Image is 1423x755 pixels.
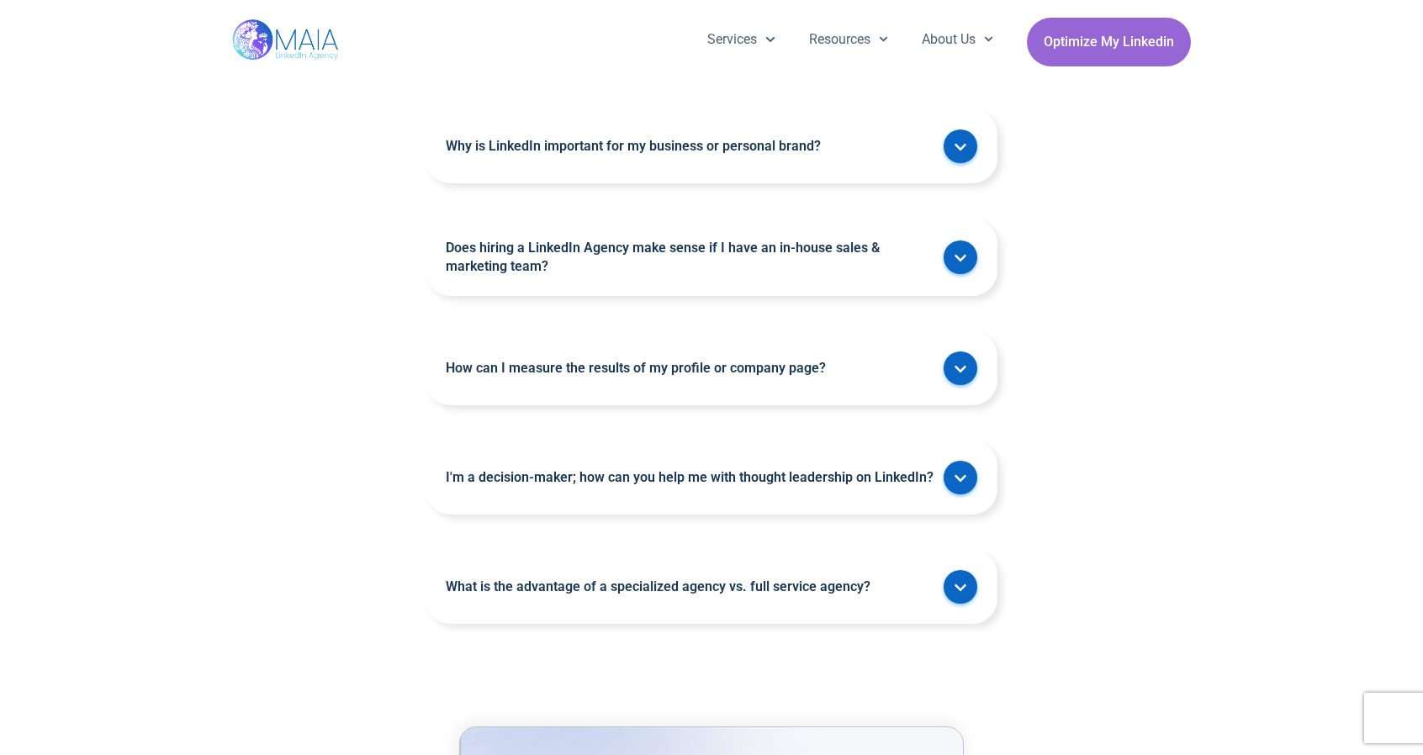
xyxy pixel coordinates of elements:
[905,18,1010,61] a: About Us
[446,239,935,276] a: Does hiring a LinkedIn Agency make sense if I have an in-house sales & marketing team?
[426,550,997,624] div: What is the advantage of a specialized agency vs. full service agency?
[1044,26,1174,58] span: Optimize My Linkedin
[426,441,997,515] div: I'm a decision-maker; how can you help me with thought leadership on LinkedIn?
[446,137,935,156] a: Why is LinkedIn important for my business or personal brand?
[426,219,997,296] div: Does hiring a LinkedIn Agency make sense if I have an in-house sales & marketing team?
[426,331,997,405] div: How can I measure the results of my profile or company page?
[446,578,935,596] a: What is the advantage of a specialized agency vs. full service agency?
[1027,18,1191,66] a: Optimize My Linkedin
[690,18,791,61] a: Services
[792,18,905,61] a: Resources
[426,109,997,183] div: Why is LinkedIn important for my business or personal brand?
[446,359,935,377] a: How can I measure the results of my profile or company page?
[446,468,935,487] a: I'm a decision-maker; how can you help me with thought leadership on LinkedIn?
[690,18,1010,61] nav: Menu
